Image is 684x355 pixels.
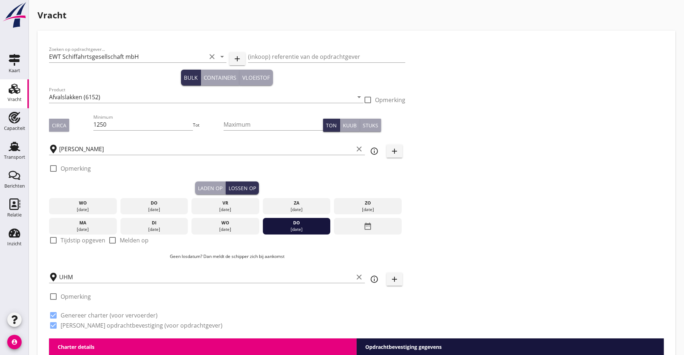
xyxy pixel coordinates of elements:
div: wo [51,200,115,206]
div: [DATE] [122,226,186,233]
label: Melden op [120,237,149,244]
div: wo [193,220,257,226]
button: Bulk [181,70,201,86]
p: Geen losdatum? Dan meldt de schipper zich bij aankomst [49,253,405,260]
i: add [233,54,242,63]
div: Kuub [343,122,357,129]
div: Lossen op [229,184,256,192]
div: do [122,200,186,206]
input: Maximum [224,119,323,130]
i: arrow_drop_down [355,93,363,101]
label: Tijdstip opgeven [61,237,105,244]
button: Lossen op [226,181,259,194]
label: Opmerking [61,293,91,300]
button: Vloeistof [239,70,273,86]
i: account_circle [7,335,22,349]
label: Genereer charter (voor vervoerder) [61,312,158,319]
label: [PERSON_NAME] opdrachtbevestiging (voor opdrachtgever) [61,322,222,329]
div: zo [336,200,400,206]
div: ma [51,220,115,226]
div: Bulk [184,74,198,82]
h1: Vracht [37,9,675,22]
div: Containers [204,74,236,82]
div: [DATE] [264,226,328,233]
div: [DATE] [51,206,115,213]
div: [DATE] [193,226,257,233]
button: Circa [49,119,69,132]
label: Opmerking [375,96,405,104]
div: Circa [52,122,66,129]
button: Containers [201,70,239,86]
div: do [264,220,328,226]
i: add [390,147,399,155]
i: arrow_drop_down [218,52,226,61]
button: Kuub [340,119,360,132]
div: [DATE] [336,206,400,213]
div: [DATE] [122,206,186,213]
label: Opmerking [61,165,91,172]
div: Laden op [198,184,222,192]
i: add [390,275,399,284]
i: info_outline [370,275,379,284]
button: Laden op [195,181,226,194]
div: Vracht [8,97,22,102]
i: clear [355,145,363,153]
i: info_outline [370,147,379,155]
div: Transport [4,155,25,159]
input: Product [49,91,353,103]
i: clear [355,273,363,281]
input: Minimum [93,119,193,130]
div: vr [193,200,257,206]
div: [DATE] [51,226,115,233]
div: [DATE] [264,206,328,213]
input: Laadplaats [59,143,353,155]
input: Losplaats [59,271,353,283]
input: (inkoop) referentie van de opdrachtgever [248,51,405,62]
div: Vloeistof [242,74,270,82]
div: di [122,220,186,226]
div: Inzicht [7,241,22,246]
div: Ton [326,122,337,129]
div: Capaciteit [4,126,25,131]
button: Stuks [360,119,381,132]
input: Zoeken op opdrachtgever... [49,51,206,62]
div: [DATE] [193,206,257,213]
div: Tot [193,122,224,128]
i: date_range [363,220,372,233]
img: logo-small.a267ee39.svg [1,2,27,29]
i: clear [208,52,216,61]
button: Ton [323,119,340,132]
div: za [264,200,328,206]
div: Kaart [9,68,20,73]
div: Berichten [4,184,25,188]
div: Stuks [363,122,378,129]
div: Relatie [7,212,22,217]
